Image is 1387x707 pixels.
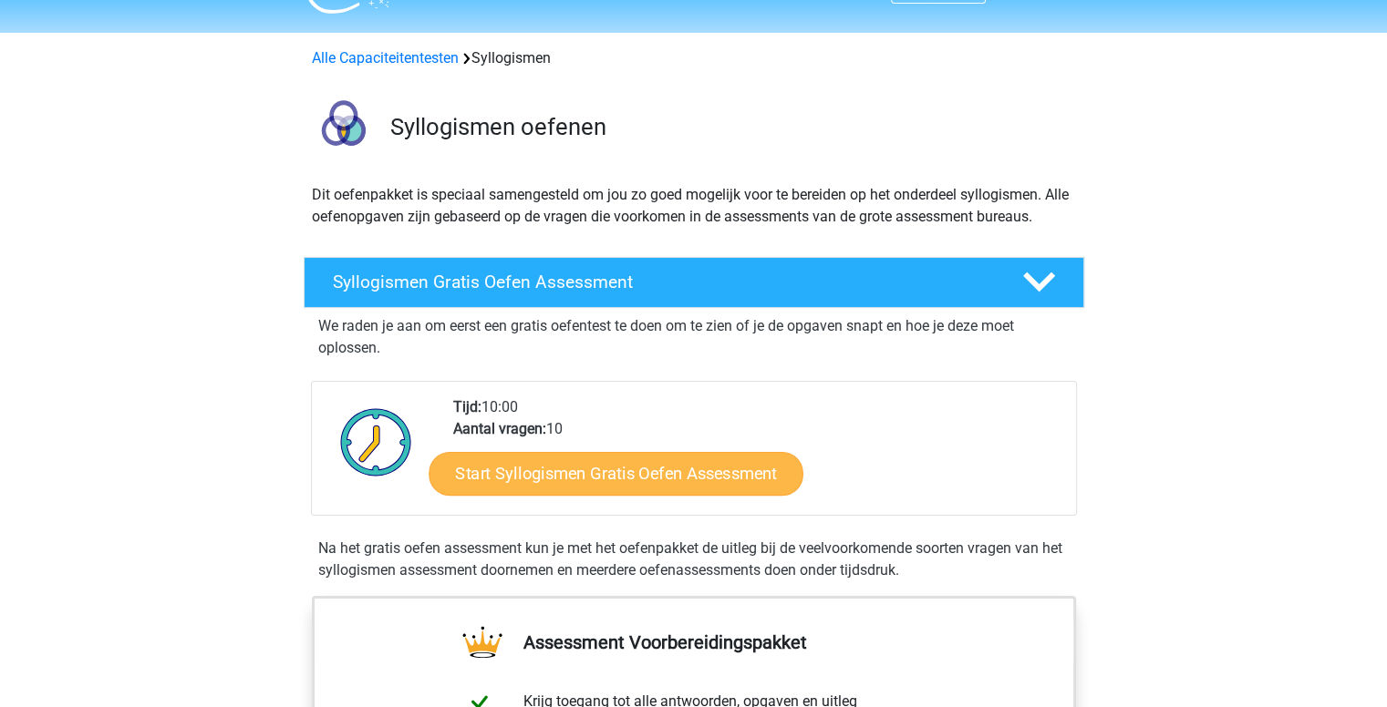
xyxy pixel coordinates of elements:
h4: Syllogismen Gratis Oefen Assessment [333,272,993,292]
img: syllogismen [305,91,382,169]
div: Na het gratis oefen assessment kun je met het oefenpakket de uitleg bij de veelvoorkomende soorte... [311,538,1077,581]
p: We raden je aan om eerst een gratis oefentest te doen om te zien of je de opgaven snapt en hoe je... [318,315,1070,359]
div: Syllogismen [305,47,1083,69]
b: Tijd: [453,398,481,415]
img: Klok [330,396,422,487]
a: Alle Capaciteitentesten [312,49,459,67]
a: Syllogismen Gratis Oefen Assessment [296,257,1092,308]
a: Start Syllogismen Gratis Oefen Assessment [429,451,803,495]
h3: Syllogismen oefenen [390,113,1070,141]
div: 10:00 10 [440,396,1075,515]
b: Aantal vragen: [453,420,546,437]
p: Dit oefenpakket is speciaal samengesteld om jou zo goed mogelijk voor te bereiden op het onderdee... [312,184,1076,228]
